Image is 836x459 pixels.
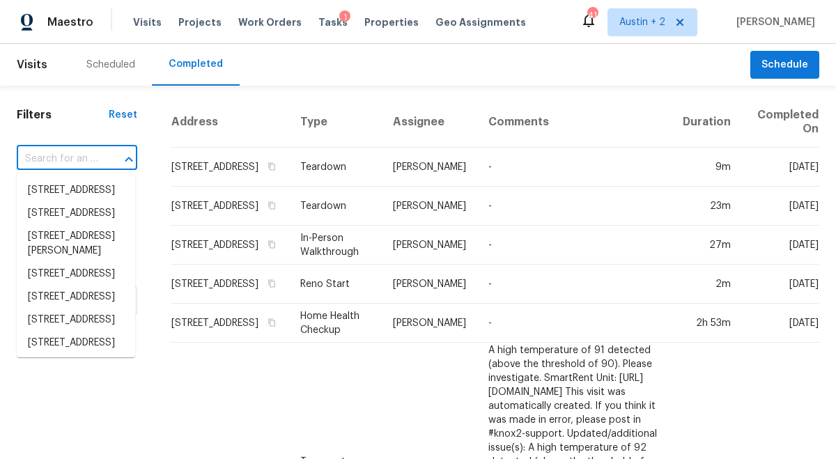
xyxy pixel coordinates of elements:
td: [STREET_ADDRESS] [171,187,289,226]
td: - [477,226,672,265]
td: [PERSON_NAME] [382,226,477,265]
td: [DATE] [742,265,819,304]
td: 2h 53m [672,304,742,343]
td: - [477,304,672,343]
td: [STREET_ADDRESS] [171,304,289,343]
div: Completed [169,57,223,71]
li: [STREET_ADDRESS] [17,263,135,286]
span: Visits [133,15,162,29]
span: Projects [178,15,222,29]
span: [PERSON_NAME] [731,15,815,29]
li: [STREET_ADDRESS] [17,286,135,309]
td: [PERSON_NAME] [382,265,477,304]
span: Austin + 2 [619,15,665,29]
li: [STREET_ADDRESS] [17,309,135,332]
button: Copy Address [265,160,278,173]
span: Visits [17,49,47,80]
li: [STREET_ADDRESS] [17,355,135,378]
td: Teardown [289,148,382,187]
td: [DATE] [742,148,819,187]
td: [DATE] [742,226,819,265]
li: [STREET_ADDRESS] [17,179,135,202]
th: Address [171,97,289,148]
button: Copy Address [265,316,278,329]
div: Reset [109,108,137,122]
li: [STREET_ADDRESS][PERSON_NAME] [17,225,135,263]
span: Work Orders [238,15,302,29]
span: Tasks [318,17,348,27]
td: Teardown [289,187,382,226]
td: - [477,148,672,187]
td: 9m [672,148,742,187]
span: Maestro [47,15,93,29]
td: [STREET_ADDRESS] [171,148,289,187]
button: Copy Address [265,277,278,290]
button: Schedule [750,51,819,79]
span: Properties [364,15,419,29]
td: [PERSON_NAME] [382,304,477,343]
th: Completed On [742,97,819,148]
td: 27m [672,226,742,265]
td: [STREET_ADDRESS] [171,265,289,304]
td: [STREET_ADDRESS] [171,226,289,265]
td: Reno Start [289,265,382,304]
td: [PERSON_NAME] [382,148,477,187]
td: 23m [672,187,742,226]
td: 2m [672,265,742,304]
span: Schedule [761,56,808,74]
div: 41 [587,8,597,22]
th: Type [289,97,382,148]
th: Duration [672,97,742,148]
td: Home Health Checkup [289,304,382,343]
td: [PERSON_NAME] [382,187,477,226]
td: [DATE] [742,304,819,343]
td: [DATE] [742,187,819,226]
th: Comments [477,97,672,148]
button: Copy Address [265,238,278,251]
td: - [477,187,672,226]
h1: Filters [17,108,109,122]
button: Close [119,150,139,169]
li: [STREET_ADDRESS] [17,202,135,225]
input: Search for an address... [17,148,98,170]
td: - [477,265,672,304]
li: [STREET_ADDRESS] [17,332,135,355]
div: Scheduled [86,58,135,72]
span: Geo Assignments [435,15,526,29]
div: 1 [339,10,350,24]
button: Copy Address [265,199,278,212]
th: Assignee [382,97,477,148]
td: In-Person Walkthrough [289,226,382,265]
